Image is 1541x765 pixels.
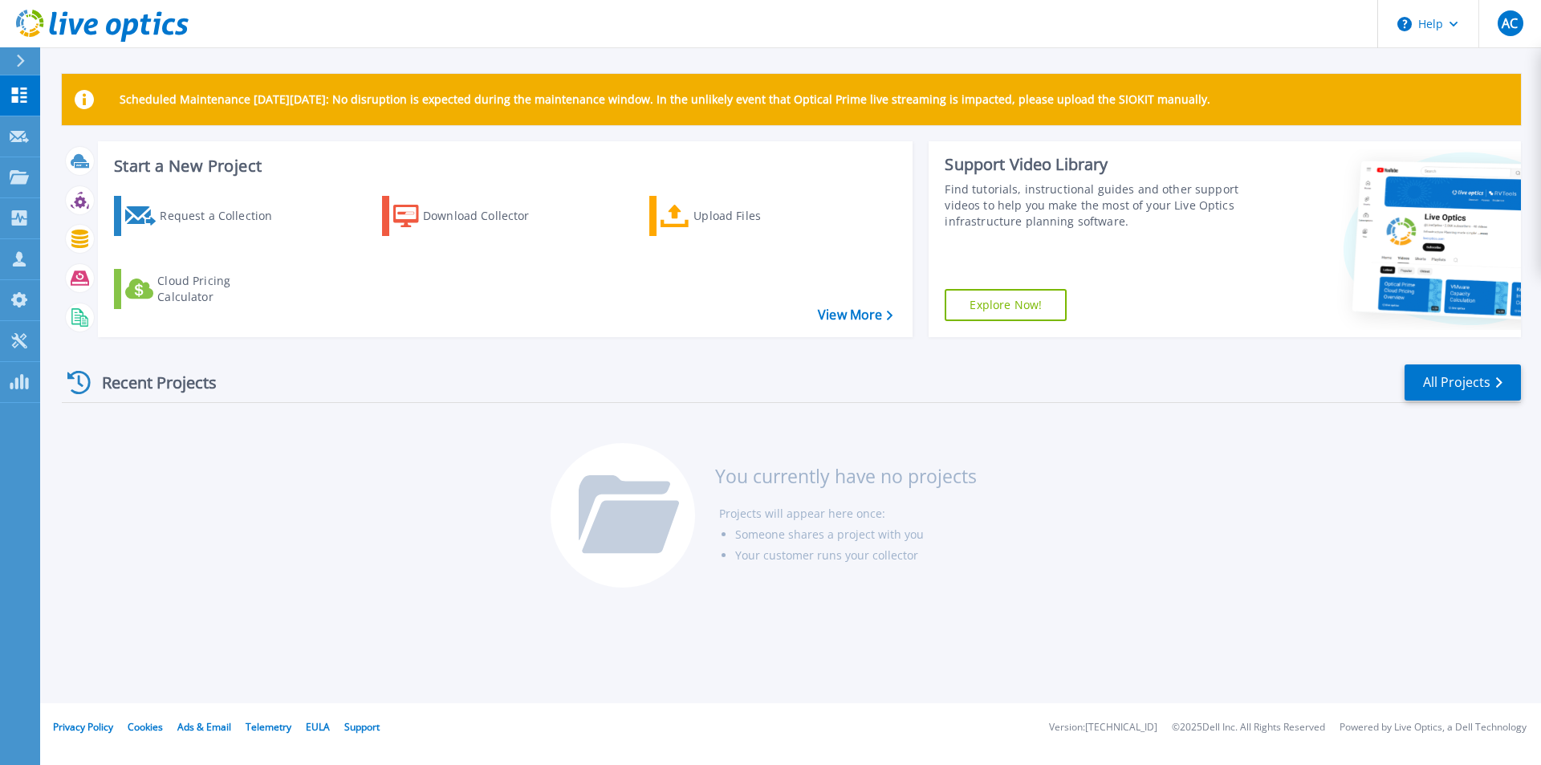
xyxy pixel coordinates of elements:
[735,524,977,545] li: Someone shares a project with you
[735,545,977,566] li: Your customer runs your collector
[114,196,293,236] a: Request a Collection
[945,289,1067,321] a: Explore Now!
[160,200,288,232] div: Request a Collection
[945,154,1246,175] div: Support Video Library
[693,200,822,232] div: Upload Files
[114,269,293,309] a: Cloud Pricing Calculator
[649,196,828,236] a: Upload Files
[344,720,380,734] a: Support
[62,363,238,402] div: Recent Projects
[1049,722,1157,733] li: Version: [TECHNICAL_ID]
[719,503,977,524] li: Projects will appear here once:
[945,181,1246,230] div: Find tutorials, instructional guides and other support videos to help you make the most of your L...
[1172,722,1325,733] li: © 2025 Dell Inc. All Rights Reserved
[128,720,163,734] a: Cookies
[246,720,291,734] a: Telemetry
[1502,17,1518,30] span: AC
[53,720,113,734] a: Privacy Policy
[715,467,977,485] h3: You currently have no projects
[177,720,231,734] a: Ads & Email
[120,93,1210,106] p: Scheduled Maintenance [DATE][DATE]: No disruption is expected during the maintenance window. In t...
[423,200,551,232] div: Download Collector
[114,157,892,175] h3: Start a New Project
[382,196,561,236] a: Download Collector
[818,307,892,323] a: View More
[306,720,330,734] a: EULA
[1340,722,1527,733] li: Powered by Live Optics, a Dell Technology
[157,273,286,305] div: Cloud Pricing Calculator
[1405,364,1521,401] a: All Projects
